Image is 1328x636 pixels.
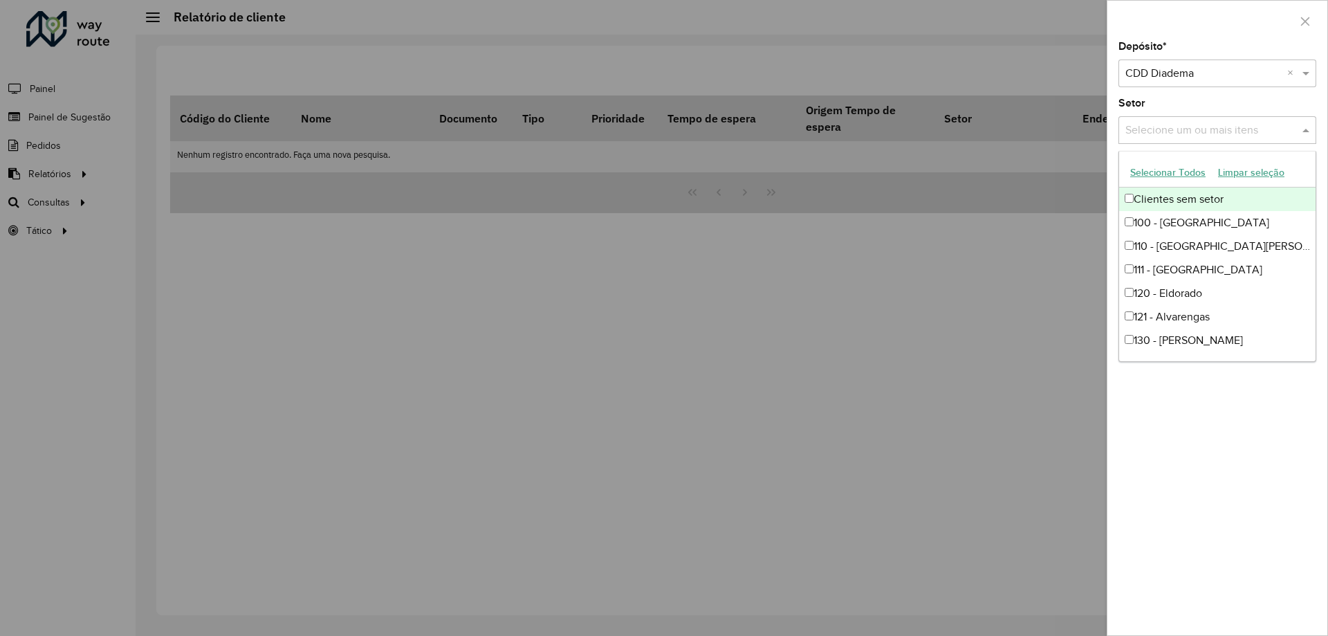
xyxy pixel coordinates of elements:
span: Clear all [1287,65,1299,82]
ng-dropdown-panel: Options list [1118,151,1316,362]
label: Depósito [1118,38,1167,55]
label: Setor [1118,95,1145,111]
button: Selecionar Todos [1124,162,1212,183]
div: 120 - Eldorado [1119,282,1316,305]
div: 121 - Alvarengas [1119,305,1316,329]
div: 111 - [GEOGRAPHIC_DATA] [1119,258,1316,282]
div: 110 - [GEOGRAPHIC_DATA][PERSON_NAME] [1119,235,1316,258]
div: 130 - [PERSON_NAME] [1119,329,1316,352]
div: 131 - [GEOGRAPHIC_DATA] [1119,352,1316,376]
div: 100 - [GEOGRAPHIC_DATA] [1119,211,1316,235]
button: Limpar seleção [1212,162,1291,183]
div: Clientes sem setor [1119,188,1316,211]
